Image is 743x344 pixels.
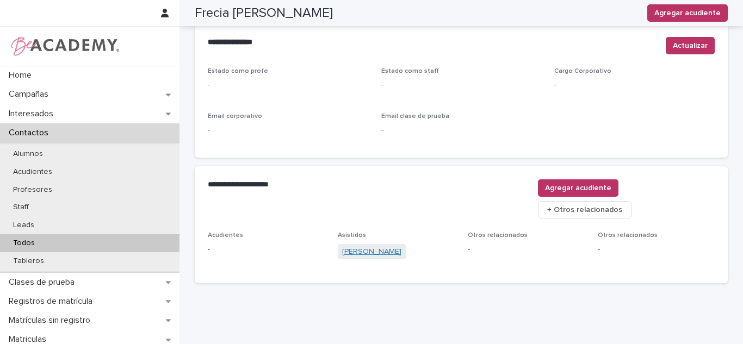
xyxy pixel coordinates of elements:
span: Estado como staff [381,68,439,74]
span: Cargo Corporativo [554,68,611,74]
p: Tableros [4,257,53,266]
p: - [381,124,542,136]
button: + Otros relacionados [538,201,631,218]
a: [PERSON_NAME] [342,246,401,258]
span: Agregar acudiente [545,183,611,193]
p: Leads [4,221,43,230]
p: - [554,79,715,91]
p: Todos [4,239,44,248]
p: - [208,244,325,255]
span: + Otros relacionados [547,204,622,215]
span: Email clase de prueba [381,113,449,120]
span: Email corporativo [208,113,262,120]
p: - [208,79,368,91]
span: Otros relacionados [598,232,658,239]
p: - [381,79,542,91]
p: Registros de matrícula [4,296,101,307]
p: Alumnos [4,149,52,159]
img: WPrjXfSUmiLcdUfaYY4Q [9,35,120,57]
span: Asistidos [338,232,366,239]
span: Otros relacionados [468,232,528,239]
p: Interesados [4,109,62,119]
p: Campañas [4,89,57,99]
p: - [468,244,585,255]
p: Home [4,70,40,80]
button: Agregar acudiente [647,4,728,22]
button: Actualizar [666,37,715,54]
p: Matrículas sin registro [4,315,99,326]
h2: Frecia [PERSON_NAME] [195,5,333,21]
span: Estado como profe [208,68,268,74]
span: Actualizar [673,40,708,51]
p: - [208,124,368,136]
p: Contactos [4,128,57,138]
span: Acudientes [208,232,243,239]
span: Agregar acudiente [654,8,721,18]
p: Profesores [4,185,61,195]
p: Staff [4,203,38,212]
p: - [598,244,715,255]
p: Acudientes [4,167,61,177]
p: Clases de prueba [4,277,83,287]
button: Agregar acudiente [538,179,618,197]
